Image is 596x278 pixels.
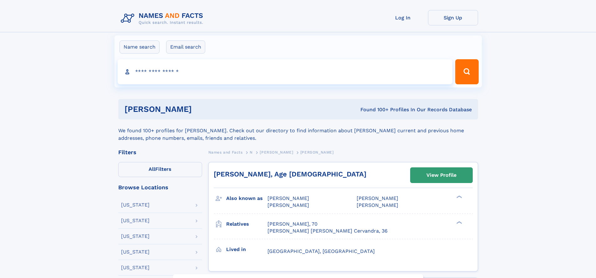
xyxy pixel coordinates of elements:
[267,248,375,254] span: [GEOGRAPHIC_DATA], [GEOGRAPHIC_DATA]
[267,202,309,208] span: [PERSON_NAME]
[118,59,453,84] input: search input
[208,148,243,156] a: Names and Facts
[118,10,208,27] img: Logo Names and Facts
[118,185,202,190] div: Browse Locations
[260,148,293,156] a: [PERSON_NAME]
[118,149,202,155] div: Filters
[267,221,318,228] a: [PERSON_NAME], 70
[276,106,472,113] div: Found 100+ Profiles In Our Records Database
[260,150,293,155] span: [PERSON_NAME]
[149,166,155,172] span: All
[250,148,253,156] a: N
[226,219,267,229] h3: Relatives
[125,105,276,113] h1: [PERSON_NAME]
[455,220,462,224] div: ❯
[455,59,478,84] button: Search Button
[267,195,309,201] span: [PERSON_NAME]
[166,40,205,54] label: Email search
[121,218,150,223] div: [US_STATE]
[214,170,366,178] a: [PERSON_NAME], Age [DEMOGRAPHIC_DATA]
[118,162,202,177] label: Filters
[121,234,150,239] div: [US_STATE]
[428,10,478,25] a: Sign Up
[226,244,267,255] h3: Lived in
[121,249,150,254] div: [US_STATE]
[121,202,150,207] div: [US_STATE]
[121,265,150,270] div: [US_STATE]
[267,228,388,234] a: [PERSON_NAME] [PERSON_NAME] Cervandra, 36
[226,193,267,204] h3: Also known as
[120,40,160,54] label: Name search
[426,168,456,182] div: View Profile
[357,195,398,201] span: [PERSON_NAME]
[455,195,462,199] div: ❯
[300,150,334,155] span: [PERSON_NAME]
[250,150,253,155] span: N
[378,10,428,25] a: Log In
[118,119,478,142] div: We found 100+ profiles for [PERSON_NAME]. Check out our directory to find information about [PERS...
[357,202,398,208] span: [PERSON_NAME]
[410,168,472,183] a: View Profile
